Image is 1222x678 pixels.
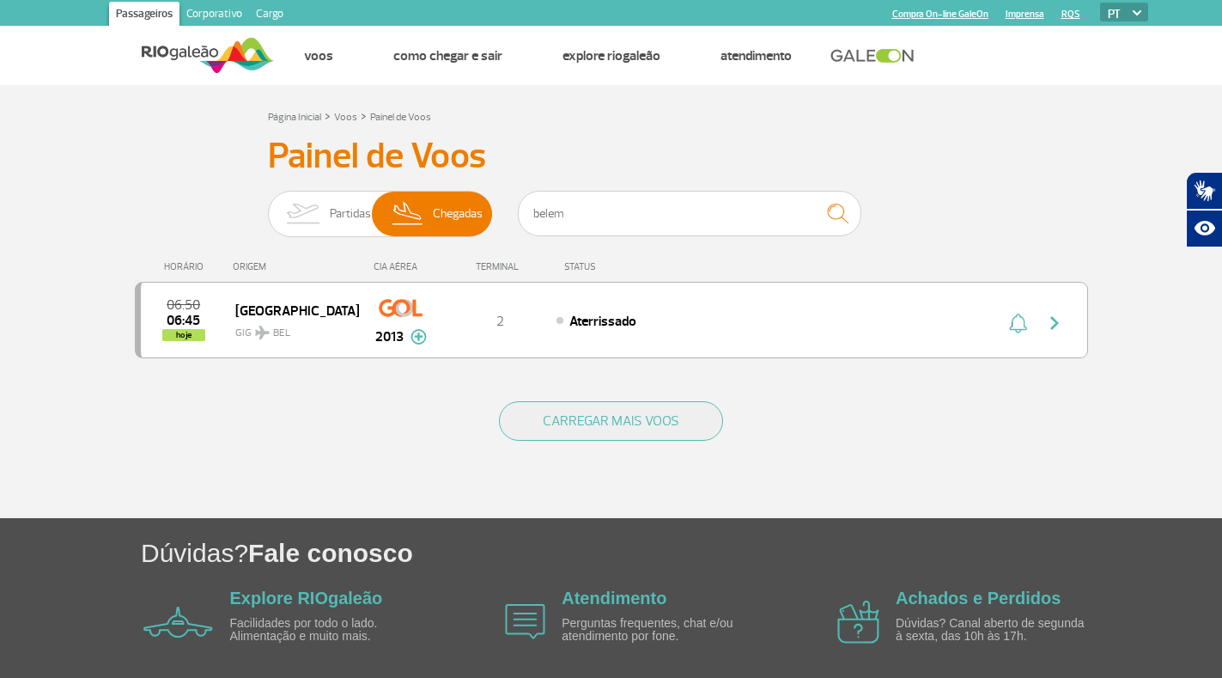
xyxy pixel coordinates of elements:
h3: Painel de Voos [268,135,955,178]
span: 2013 [375,327,404,347]
a: Cargo [249,2,290,29]
div: CIA AÉREA [358,261,444,272]
a: Compra On-line GaleOn [892,9,988,20]
h1: Dúvidas? [141,535,1222,571]
img: airplane icon [837,601,879,644]
button: Abrir tradutor de língua de sinais. [1186,172,1222,210]
a: Painel de Voos [370,111,431,124]
img: sino-painel-voo.svg [1009,313,1027,333]
p: Perguntas frequentes, chat e/ou atendimento por fone. [562,617,759,644]
img: slider-desembarque [383,192,434,236]
span: Aterrissado [569,313,636,330]
span: Partidas [330,192,371,236]
span: 2025-08-27 06:45:28 [167,315,200,327]
img: destiny_airplane.svg [255,326,270,339]
a: Explore RIOgaleão [562,47,660,64]
a: Página Inicial [268,111,321,124]
img: mais-info-painel-voo.svg [410,329,427,345]
button: Abrir recursos assistivos. [1186,210,1222,247]
img: airplane icon [143,607,213,638]
div: Plugin de acessibilidade da Hand Talk. [1186,172,1222,247]
a: Voos [334,111,357,124]
a: RQS [1061,9,1080,20]
span: 2 [496,313,504,330]
p: Facilidades por todo o lado. Alimentação e muito mais. [230,617,428,644]
a: > [361,106,367,125]
a: > [325,106,331,125]
img: airplane icon [505,604,545,639]
a: Corporativo [179,2,249,29]
div: STATUS [556,261,696,272]
a: Passageiros [109,2,179,29]
a: Atendimento [720,47,792,64]
img: seta-direita-painel-voo.svg [1044,313,1065,333]
a: Explore RIOgaleão [230,589,383,608]
button: CARREGAR MAIS VOOS [499,401,723,441]
p: Dúvidas? Canal aberto de segunda à sexta, das 10h às 17h. [896,617,1093,644]
a: Achados e Perdidos [896,589,1061,608]
img: slider-embarque [276,192,330,236]
span: BEL [273,326,290,341]
a: Como chegar e sair [393,47,502,64]
input: Voo, cidade ou cia aérea [518,191,861,236]
span: Chegadas [433,192,483,236]
a: Imprensa [1006,9,1044,20]
div: TERMINAL [444,261,556,272]
div: HORÁRIO [140,261,234,272]
a: Voos [304,47,333,64]
span: [GEOGRAPHIC_DATA] [235,299,345,321]
span: 2025-08-27 06:50:00 [167,299,200,311]
span: Fale conosco [248,539,413,567]
div: ORIGEM [233,261,358,272]
span: hoje [162,329,205,341]
a: Atendimento [562,589,666,608]
span: GIG [235,316,345,341]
